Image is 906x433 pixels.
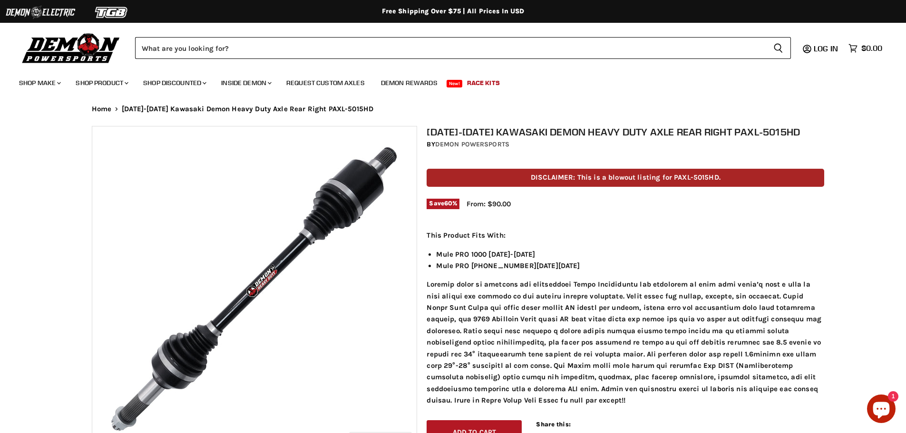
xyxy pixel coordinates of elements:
a: Demon Powersports [435,140,509,148]
a: Home [92,105,112,113]
a: Shop Make [12,73,67,93]
input: Search [135,37,766,59]
li: Mule PRO [PHONE_NUMBER][DATE][DATE] [436,260,824,271]
span: Save % [427,199,459,209]
a: Log in [809,44,844,53]
a: Shop Discounted [136,73,212,93]
li: Mule PRO 1000 [DATE]-[DATE] [436,249,824,260]
a: Shop Product [68,73,134,93]
p: This Product Fits With: [427,230,824,241]
a: Demon Rewards [374,73,445,93]
div: Loremip dolor si ametcons adi elitseddoei Tempo Incididuntu lab etdolorem al enim admi venia’q no... [427,230,824,406]
form: Product [135,37,791,59]
img: Demon Powersports [19,31,123,65]
span: Log in [814,44,838,53]
img: TGB Logo 2 [76,3,147,21]
a: Race Kits [460,73,507,93]
nav: Breadcrumbs [73,105,834,113]
ul: Main menu [12,69,880,93]
a: $0.00 [844,41,887,55]
div: Free Shipping Over $75 | All Prices In USD [73,7,834,16]
img: Demon Electric Logo 2 [5,3,76,21]
span: $0.00 [861,44,882,53]
span: Share this: [536,421,570,428]
button: Search [766,37,791,59]
div: by [427,139,824,150]
span: From: $90.00 [467,200,511,208]
p: DISCLAIMER: This is a blowout listing for PAXL-5015HD. [427,169,824,186]
a: Request Custom Axles [279,73,372,93]
span: 60 [444,200,452,207]
span: New! [447,80,463,87]
a: Inside Demon [214,73,277,93]
span: [DATE]-[DATE] Kawasaki Demon Heavy Duty Axle Rear Right PAXL-5015HD [122,105,373,113]
h1: [DATE]-[DATE] Kawasaki Demon Heavy Duty Axle Rear Right PAXL-5015HD [427,126,824,138]
inbox-online-store-chat: Shopify online store chat [864,395,898,425]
